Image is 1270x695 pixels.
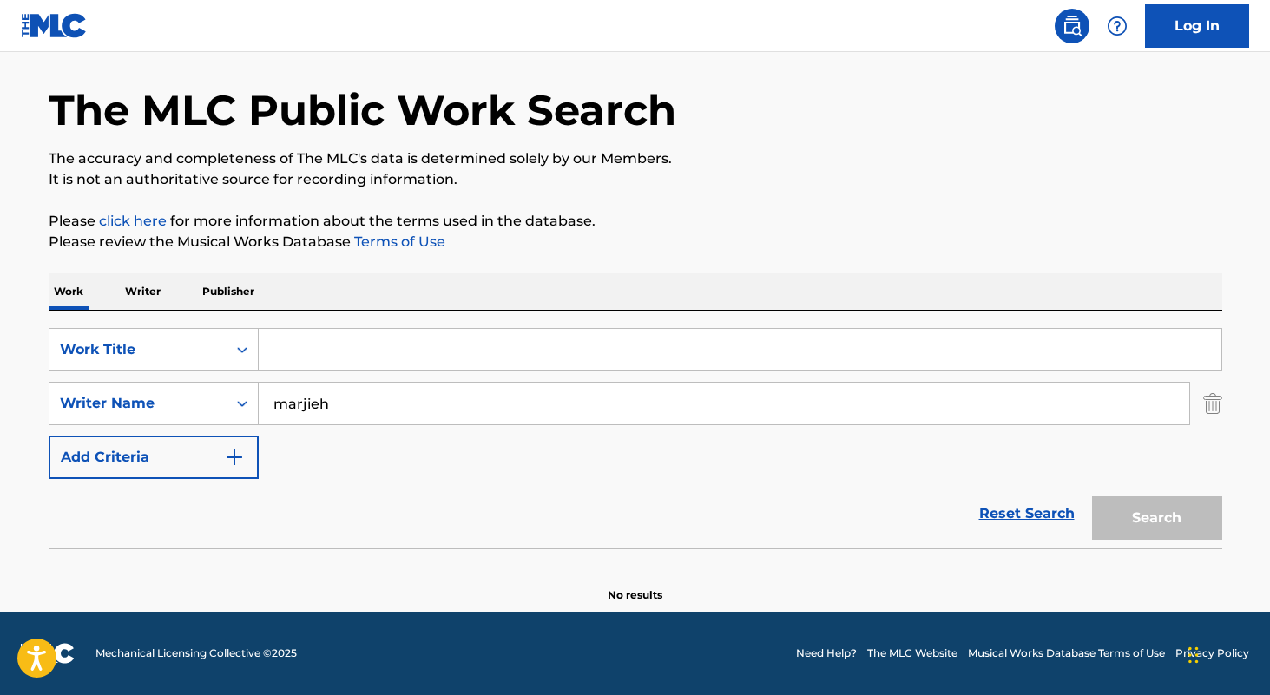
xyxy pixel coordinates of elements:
[49,273,89,310] p: Work
[351,233,445,250] a: Terms of Use
[60,339,216,360] div: Work Title
[968,646,1165,661] a: Musical Works Database Terms of Use
[224,447,245,468] img: 9d2ae6d4665cec9f34b9.svg
[60,393,216,414] div: Writer Name
[1062,16,1082,36] img: search
[1107,16,1128,36] img: help
[49,328,1222,548] form: Search Form
[95,646,297,661] span: Mechanical Licensing Collective © 2025
[1100,9,1135,43] div: Help
[867,646,957,661] a: The MLC Website
[1145,4,1249,48] a: Log In
[99,213,167,229] a: click here
[120,273,166,310] p: Writer
[49,211,1222,232] p: Please for more information about the terms used in the database.
[21,13,88,38] img: MLC Logo
[49,436,259,479] button: Add Criteria
[1183,612,1270,695] iframe: Chat Widget
[197,273,260,310] p: Publisher
[971,495,1083,533] a: Reset Search
[608,567,662,603] p: No results
[49,169,1222,190] p: It is not an authoritative source for recording information.
[1175,646,1249,661] a: Privacy Policy
[1055,9,1089,43] a: Public Search
[49,232,1222,252] p: Please review the Musical Works Database
[1203,382,1222,425] img: Delete Criterion
[796,646,857,661] a: Need Help?
[49,148,1222,169] p: The accuracy and completeness of The MLC's data is determined solely by our Members.
[1188,629,1199,681] div: Drag
[49,84,676,136] h1: The MLC Public Work Search
[21,643,75,664] img: logo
